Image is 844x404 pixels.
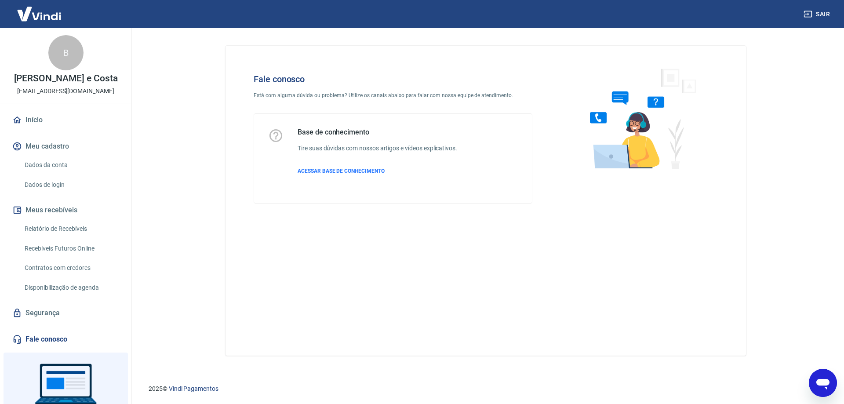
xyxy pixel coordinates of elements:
p: 2025 © [149,384,823,393]
a: Fale conosco [11,330,121,349]
h5: Base de conhecimento [298,128,457,137]
a: Recebíveis Futuros Online [21,240,121,258]
span: ACESSAR BASE DE CONHECIMENTO [298,168,385,174]
h4: Fale conosco [254,74,532,84]
div: B [48,35,84,70]
a: Contratos com credores [21,259,121,277]
a: ACESSAR BASE DE CONHECIMENTO [298,167,457,175]
h6: Tire suas dúvidas com nossos artigos e vídeos explicativos. [298,144,457,153]
a: Segurança [11,303,121,323]
img: Vindi [11,0,68,27]
a: Dados de login [21,176,121,194]
img: Fale conosco [572,60,706,177]
a: Disponibilização de agenda [21,279,121,297]
iframe: Botão para abrir a janela de mensagens [809,369,837,397]
button: Sair [802,6,833,22]
a: Relatório de Recebíveis [21,220,121,238]
a: Vindi Pagamentos [169,385,218,392]
a: Início [11,110,121,130]
a: Dados da conta [21,156,121,174]
button: Meu cadastro [11,137,121,156]
p: [PERSON_NAME] e Costa [14,74,118,83]
button: Meus recebíveis [11,200,121,220]
p: Está com alguma dúvida ou problema? Utilize os canais abaixo para falar com nossa equipe de atend... [254,91,532,99]
p: [EMAIL_ADDRESS][DOMAIN_NAME] [17,87,114,96]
